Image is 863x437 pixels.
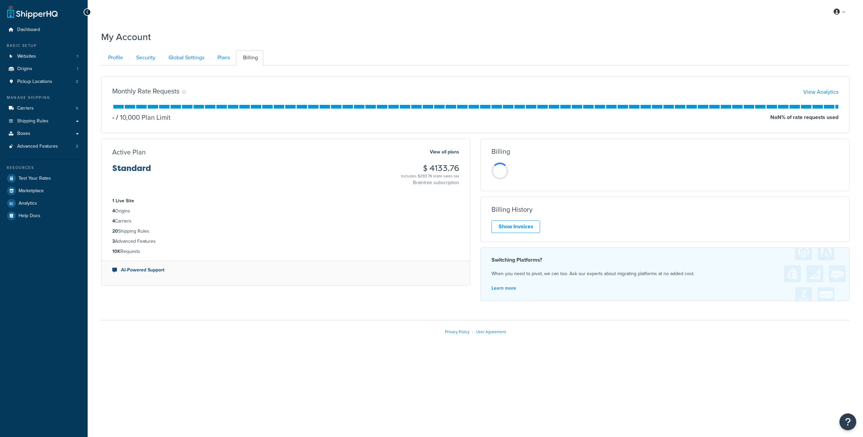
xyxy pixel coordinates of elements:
h3: Billing [492,148,510,155]
a: ShipperHQ Home [7,5,58,19]
li: Advanced Features [5,140,83,153]
span: 2 [76,79,78,85]
p: NaN % of rate requests used [770,113,838,122]
a: Help Docs [5,210,83,222]
a: Dashboard [5,24,83,36]
li: Pickup Locations [5,76,83,88]
span: 1 [77,54,78,59]
a: Analytics [5,197,83,209]
strong: 20 [112,228,118,235]
span: | [472,329,473,335]
strong: 1 Live Site [112,197,134,204]
li: Websites [5,50,83,63]
p: - [112,113,114,122]
span: Boxes [17,131,30,137]
h3: $ 4133.76 [401,164,459,173]
span: 3 [76,144,78,149]
li: Origins [112,207,459,215]
h3: Standard [112,164,151,178]
a: Test Your Rates [5,172,83,184]
a: Boxes [5,127,83,140]
a: Plans [210,50,235,65]
a: Marketplace [5,185,83,197]
h3: Billing History [492,206,533,213]
a: User Agreement [476,329,506,335]
strong: 4 [112,207,115,214]
span: Carriers [17,106,34,111]
h3: Monthly Rate Requests [112,87,179,95]
div: Manage Shipping [5,95,83,100]
a: Profile [101,50,128,65]
span: Pickup Locations [17,79,52,85]
span: Analytics [19,201,37,206]
h4: Switching Platforms? [492,256,838,264]
strong: 4 [112,217,115,225]
a: Shipping Rules [5,115,83,127]
a: Carriers 5 [5,102,83,115]
li: Shipping Rules [112,228,459,235]
a: Origins 1 [5,63,83,75]
li: Carriers [112,217,459,225]
div: Includes $293.76 state sales tax [401,173,459,179]
a: Global Settings [161,50,210,65]
a: Learn more [492,285,516,292]
strong: 3 [112,238,115,245]
p: When you need to pivot, we can too. Ask our experts about migrating platforms at no added cost. [492,269,838,278]
li: Advanced Features [112,238,459,245]
span: Help Docs [19,213,40,219]
div: Resources [5,165,83,171]
a: Billing [236,50,263,65]
li: Carriers [5,102,83,115]
div: Basic Setup [5,43,83,49]
span: Origins [17,66,32,72]
span: 5 [76,106,78,111]
li: Origins [5,63,83,75]
li: Requests [112,248,459,255]
strong: 10K [112,248,120,255]
span: Shipping Rules [17,118,49,124]
a: Advanced Features 3 [5,140,83,153]
span: Websites [17,54,36,59]
span: 1 [77,66,78,72]
a: View Analytics [803,88,838,96]
li: AI-Powered Support [112,266,459,274]
a: Security [129,50,161,65]
a: Privacy Policy [445,329,470,335]
span: / [116,112,118,122]
h1: My Account [101,30,151,43]
span: Marketplace [19,188,44,194]
p: 10,000 Plan Limit [114,113,171,122]
span: Test Your Rates [19,176,51,181]
p: Braintree subscription [401,179,459,186]
h3: Active Plan [112,148,146,156]
a: View all plans [430,148,459,156]
button: Open Resource Center [839,413,856,430]
a: Show Invoices [492,221,540,233]
a: Pickup Locations 2 [5,76,83,88]
span: Advanced Features [17,144,58,149]
span: Dashboard [17,27,40,33]
a: Websites 1 [5,50,83,63]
